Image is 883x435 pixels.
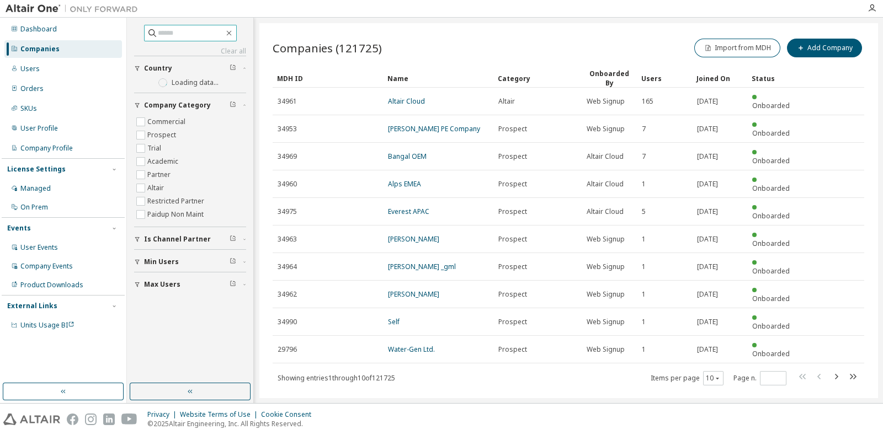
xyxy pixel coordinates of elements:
span: [DATE] [697,262,718,271]
label: Restricted Partner [147,195,206,208]
span: Altair Cloud [587,207,624,216]
a: Bangal OEM [388,152,427,161]
span: Prospect [498,235,527,244]
label: Loading data... [172,78,219,87]
span: 34962 [278,290,297,299]
span: [DATE] [697,152,718,161]
span: Onboarded [752,294,790,303]
a: [PERSON_NAME] [388,234,439,244]
button: Company Category [134,93,246,117]
span: 7 [642,152,646,161]
span: Items per page [651,371,724,385]
span: Prospect [498,290,527,299]
span: Prospect [498,262,527,271]
img: altair_logo.svg [3,413,60,425]
label: Altair [147,181,166,195]
a: [PERSON_NAME] [388,289,439,299]
span: 34990 [278,318,297,326]
div: Cookie Consent [261,410,318,419]
span: 1 [642,318,646,326]
span: Onboarded [752,211,790,221]
span: Onboarded [752,101,790,110]
label: Prospect [147,128,178,142]
span: Companies (121725) [273,40,382,56]
div: Managed [20,184,51,193]
span: Clear filter [230,64,236,73]
button: 10 [706,374,721,383]
span: Onboarded [752,321,790,331]
span: Page n. [733,371,786,385]
label: Academic [147,155,180,168]
span: [DATE] [697,97,718,106]
div: Privacy [147,410,180,419]
label: Commercial [147,115,188,128]
span: Max Users [144,280,180,289]
span: Web Signup [587,262,625,271]
span: 1 [642,262,646,271]
span: 34975 [278,207,297,216]
span: Web Signup [587,97,625,106]
span: 1 [642,345,646,354]
a: [PERSON_NAME] PE Company [388,124,480,133]
a: Clear all [134,47,246,56]
a: [PERSON_NAME] _gml [388,262,456,271]
a: Alps EMEA [388,179,421,189]
div: User Profile [20,124,58,133]
button: Add Company [787,39,862,57]
img: youtube.svg [121,413,137,425]
div: License Settings [7,165,66,174]
span: Altair [498,97,515,106]
span: [DATE] [697,235,718,244]
span: Units Usage BI [20,320,75,330]
div: Companies [20,45,60,53]
span: Prospect [498,318,527,326]
span: 34964 [278,262,297,271]
div: Status [752,69,798,87]
span: [DATE] [697,290,718,299]
div: Product Downloads [20,281,83,289]
span: 34963 [278,235,297,244]
span: 29796 [278,345,297,354]
span: Onboarded [752,349,790,358]
span: 1 [642,180,646,189]
img: facebook.svg [67,413,78,425]
span: Altair Cloud [587,180,624,189]
button: Max Users [134,272,246,297]
div: Users [20,65,40,73]
span: 1 [642,235,646,244]
img: linkedin.svg [103,413,115,425]
label: Paidup Non Maint [147,208,206,221]
div: Orders [20,84,44,93]
button: Country [134,56,246,80]
div: Users [641,69,688,87]
div: On Prem [20,203,48,212]
span: Min Users [144,257,179,266]
span: Clear filter [230,101,236,110]
span: Country [144,64,172,73]
span: 5 [642,207,646,216]
span: 34960 [278,180,297,189]
span: Web Signup [587,125,625,133]
a: Everest APAC [388,207,429,216]
span: Onboarded [752,128,790,138]
div: Company Events [20,262,73,271]
p: © 2025 Altair Engineering, Inc. All Rights Reserved. [147,419,318,428]
div: Joined On [696,69,743,87]
span: Prospect [498,125,527,133]
span: Onboarded [752,239,790,248]
div: Onboarded By [586,69,632,88]
span: Web Signup [587,290,625,299]
button: Min Users [134,250,246,274]
span: 165 [642,97,653,106]
span: 1 [642,290,646,299]
span: Clear filter [230,280,236,289]
label: Trial [147,142,163,155]
button: Is Channel Partner [134,227,246,251]
div: Events [7,224,31,233]
span: Clear filter [230,257,236,266]
button: Import from MDH [694,39,780,57]
span: 34961 [278,97,297,106]
span: 34969 [278,152,297,161]
a: Altair Cloud [388,96,425,106]
a: Water-Gen Ltd. [388,345,435,354]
